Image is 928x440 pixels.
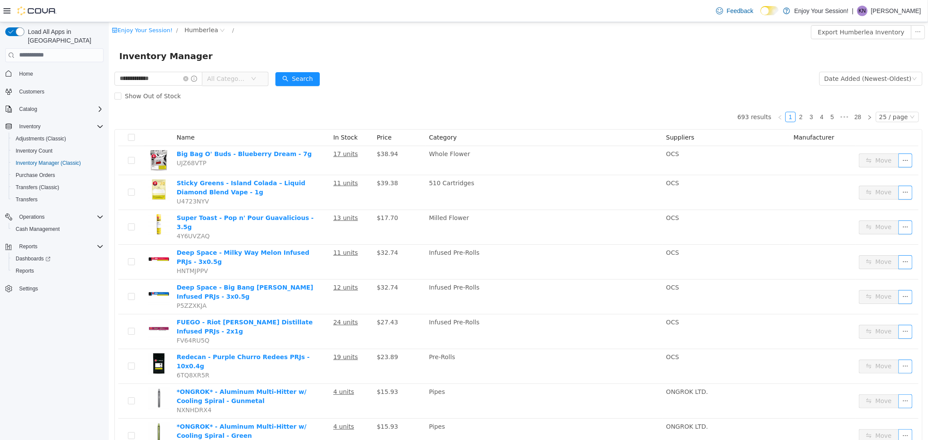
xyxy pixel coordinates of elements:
[557,297,570,303] span: OCS
[794,6,849,16] p: Enjoy Your Session!
[666,90,677,100] li: Previous Page
[16,212,104,222] span: Operations
[16,241,41,252] button: Reports
[12,224,63,234] a: Cash Management
[687,90,697,100] li: 2
[68,401,198,417] a: *ONGROK* - Aluminum Multi-Hitter w/ Cooling Spiral - Green
[317,397,554,431] td: Pipes
[557,331,570,338] span: OCS
[224,157,249,164] u: 11 units
[19,123,40,130] span: Inventory
[16,172,55,179] span: Purchase Orders
[9,157,107,169] button: Inventory Manager (Classic)
[142,54,147,60] i: icon: down
[802,3,816,17] button: icon: ellipsis
[852,6,854,16] p: |
[224,227,249,234] u: 11 units
[317,327,554,362] td: Pre-Rolls
[871,6,921,16] p: [PERSON_NAME]
[750,268,790,282] button: icon: swapMove
[16,121,104,132] span: Inventory
[758,93,764,98] i: icon: right
[685,112,726,119] span: Manufacturer
[557,128,570,135] span: OCS
[9,181,107,193] button: Transfers (Classic)
[317,188,554,223] td: Milled Flower
[716,50,803,63] div: Date Added (Newest-Oldest)
[268,331,289,338] span: $23.89
[68,350,101,357] span: 6TQ8XR5R
[123,5,125,11] span: /
[12,194,104,205] span: Transfers
[708,90,718,100] a: 4
[708,90,718,100] li: 4
[750,163,790,177] button: icon: swapMove
[39,157,61,178] img: Sticky Greens - Island Colada – Liquid Diamond Blend Vape - 1g hero shot
[719,90,728,100] a: 5
[12,266,104,276] span: Reports
[68,366,198,382] a: *ONGROK* - Aluminum Multi-Hitter w/ Cooling Spiral - Gunmetal
[16,160,81,167] span: Inventory Manager (Classic)
[16,121,44,132] button: Inventory
[557,157,570,164] span: OCS
[743,90,755,100] a: 28
[317,292,554,327] td: Infused Pre-Rolls
[12,266,37,276] a: Reports
[9,193,107,206] button: Transfers
[16,226,60,233] span: Cash Management
[702,3,803,17] button: Export Humberlea Inventory
[12,224,104,234] span: Cash Management
[9,145,107,157] button: Inventory Count
[790,407,804,421] button: icon: ellipsis
[557,262,570,269] span: OCS
[12,182,63,193] a: Transfers (Classic)
[557,366,599,373] span: ONGROK LTD.
[750,198,790,212] button: icon: swapMove
[729,90,743,100] li: Next 5 Pages
[12,170,104,180] span: Purchase Orders
[317,223,554,257] td: Infused Pre-Rolls
[67,5,69,11] span: /
[268,401,289,408] span: $15.93
[857,6,868,16] div: Kellei Nguyen
[790,233,804,247] button: icon: ellipsis
[16,283,41,294] a: Settings
[68,227,201,243] a: Deep Space - Milky Way Melon Infused PRJs - 3x0.5g
[16,212,48,222] button: Operations
[677,90,687,100] a: 1
[669,93,674,98] i: icon: left
[224,112,249,119] span: In Stock
[19,213,45,220] span: Operations
[68,112,86,119] span: Name
[317,257,554,292] td: Infused Pre-Rolls
[750,407,790,421] button: icon: swapMove
[39,127,61,149] img: Big Bag O' Buds - Blueberry Dream - 7g hero shot
[760,6,779,15] input: Dark Mode
[12,133,70,144] a: Adjustments (Classic)
[16,267,34,274] span: Reports
[98,52,138,61] span: All Categories
[803,54,808,60] i: icon: down
[268,128,289,135] span: $38.94
[68,315,101,322] span: FV64RU5Q
[750,131,790,145] button: icon: swapMove
[12,146,104,156] span: Inventory Count
[16,104,104,114] span: Catalog
[16,196,37,203] span: Transfers
[68,297,204,313] a: FUEGO - Riot [PERSON_NAME] Distillate Infused PRJs - 2x1g
[2,240,107,253] button: Reports
[727,7,753,15] span: Feedback
[16,135,66,142] span: Adjustments (Classic)
[750,303,790,317] button: icon: swapMove
[68,137,97,144] span: UJZ68VTP
[2,103,107,115] button: Catalog
[756,90,766,100] li: Next Page
[698,90,707,100] a: 3
[2,211,107,223] button: Operations
[801,92,806,98] i: icon: down
[268,157,289,164] span: $39.38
